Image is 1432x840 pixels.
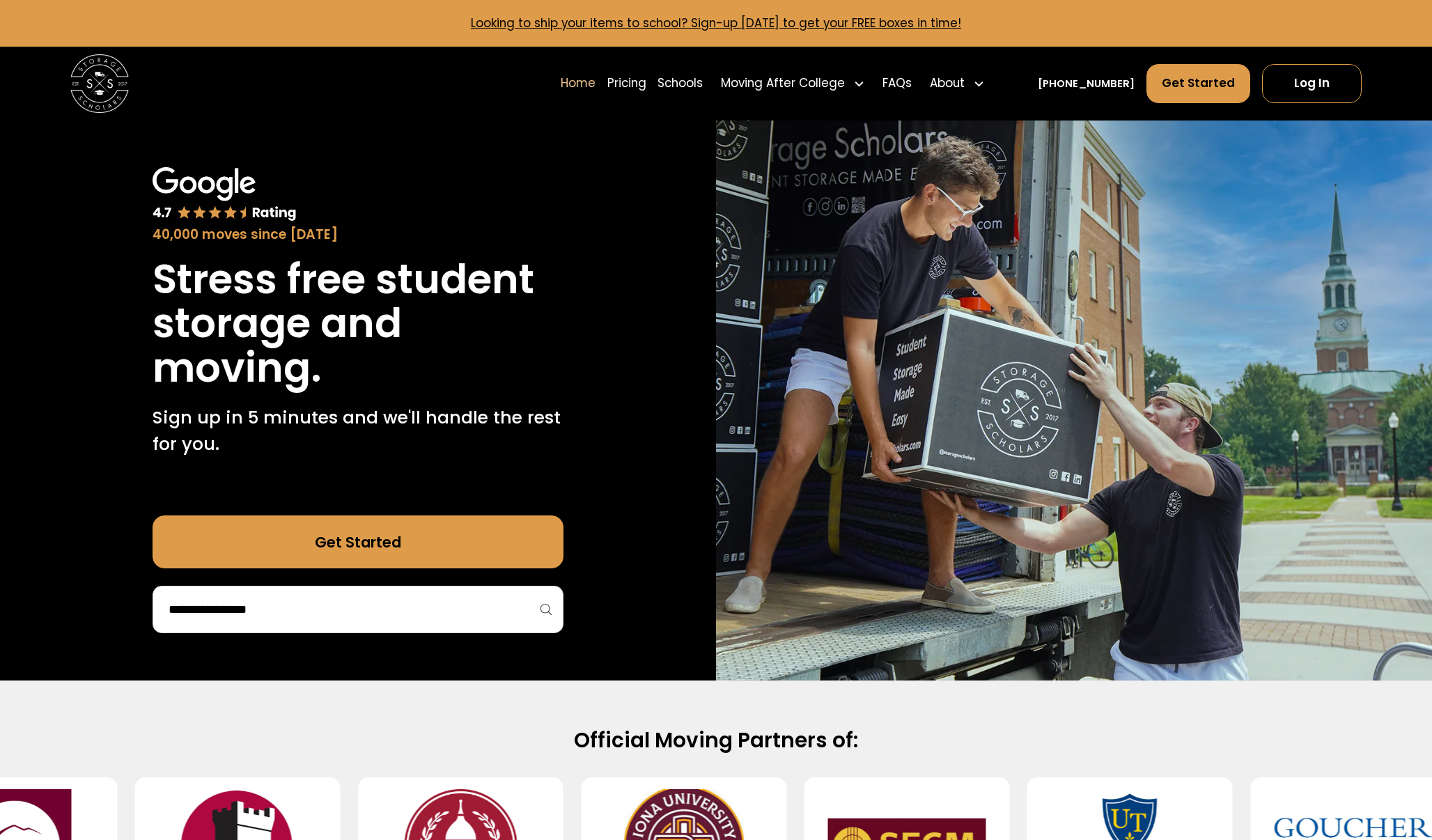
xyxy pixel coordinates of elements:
[153,515,563,568] a: Get Started
[721,75,845,92] div: Moving After College
[153,167,296,222] img: Google 4.7 star rating
[70,54,129,113] a: home
[1262,64,1362,104] a: Log In
[1146,64,1250,104] a: Get Started
[153,405,563,458] p: Sign up in 5 minutes and we'll handle the rest for you.
[561,63,596,104] a: Home
[1038,76,1135,91] a: [PHONE_NUMBER]
[930,75,965,92] div: About
[471,15,961,31] a: Looking to ship your items to school? Sign-up [DATE] to get your FREE boxes in time!
[153,225,563,244] div: 40,000 moves since [DATE]
[657,63,703,104] a: Schools
[607,63,646,104] a: Pricing
[153,257,563,390] h1: Stress free student storage and moving.
[715,63,871,104] div: Moving After College
[70,54,129,113] img: Storage Scholars main logo
[247,727,1185,754] h2: Official Moving Partners of:
[882,63,912,104] a: FAQs
[716,120,1432,680] img: Storage Scholars makes moving and storage easy.
[924,63,990,104] div: About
